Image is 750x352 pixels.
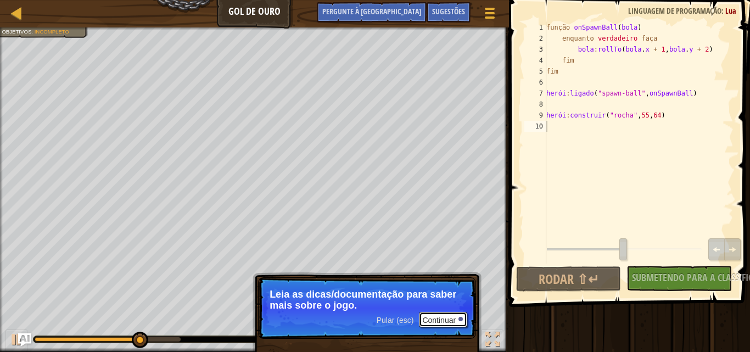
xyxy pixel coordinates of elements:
[539,68,543,75] font: 5
[539,90,543,97] font: 7
[516,266,621,292] button: Rodar ⇧↵
[539,111,543,119] font: 9
[422,316,456,325] font: Continuar
[31,29,33,35] font: :
[5,329,27,352] button: Ctrl + P: Play
[539,46,543,53] font: 3
[322,6,421,16] font: Pergunte à [GEOGRAPHIC_DATA]
[35,29,69,35] font: Incompleto
[419,312,467,327] button: Continuar
[539,270,599,288] font: Rodar ⇧↵
[432,6,465,16] font: Sugestões
[539,35,543,42] font: 2
[476,2,503,28] button: Mostrar menu do jogo
[725,5,736,16] font: Lua
[539,79,543,86] font: 6
[270,289,456,311] font: Leia as dicas/documentação para saber mais sobre o jogo.
[708,238,725,260] button: Ctrl/Cmd + Alt + [: Passo para trás
[628,5,721,16] font: Linguagem de programação
[317,2,427,23] button: Pergunte à IA
[535,122,543,130] font: 10
[539,24,543,31] font: 1
[377,316,414,325] font: Pular (esc)
[721,5,724,16] font: :
[539,57,543,64] font: 4
[2,29,31,35] font: Objetivos
[539,100,543,108] font: 8
[18,333,31,347] button: Pergunte à IA
[482,329,503,352] button: Alternar tela cheia
[724,238,741,260] button: Ctrl/Cmd + Alt + ]: Avançar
